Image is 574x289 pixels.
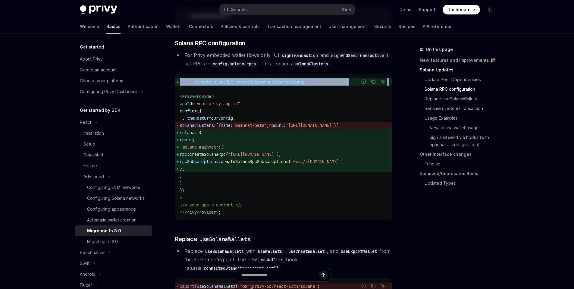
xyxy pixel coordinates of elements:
li: Replace with , , and from the Solana entrypoint. The new hook returns . [175,247,392,272]
span: 'mainnet-beta' [233,123,267,128]
span: '[URL][DOMAIN_NAME]' [228,152,276,157]
a: About Privy [75,54,152,64]
span: rpcSubscriptions: [180,159,221,164]
span: Solana RPC configuration [175,39,246,47]
div: Search... [231,6,248,13]
button: Report incorrect code [360,78,368,86]
a: Automatic wallet creation [75,215,152,225]
a: Configuring Solana networks [75,193,152,204]
span: { [199,108,202,114]
span: : [218,144,221,150]
li: For Privy embedded wallet flows only (UI and ), set RPCs in . This replaces . [175,51,392,68]
a: Sign and send via hooks (with optional UI configuration) [420,133,499,149]
span: [{ [216,123,221,128]
a: Solana Updates [420,65,499,75]
a: Support [419,7,435,13]
span: = [192,101,194,106]
span: } [180,173,182,179]
span: > [216,209,218,215]
span: ( [226,152,228,157]
span: : { [194,130,202,135]
a: Welcome [80,19,99,34]
div: Automatic wallet creation [87,216,136,224]
button: Toggle Configuring Privy Dashboard section [75,86,152,97]
span: solana [180,130,194,135]
a: Dashboard [443,5,480,14]
span: } [303,79,305,85]
a: Configuring EVM networks [75,182,152,193]
span: createSolanaRpcSubscriptions [235,79,303,85]
span: solanaClusters: [180,123,216,128]
button: Toggle dark mode [485,5,494,14]
span: createSolanaRpc [197,79,233,85]
a: Basics [106,19,121,34]
a: Wallets [166,19,182,34]
span: /* your app's content */ [182,202,240,208]
a: Demo [400,7,412,13]
a: Authentication [128,19,159,34]
h5: Get started by SDK [80,107,121,114]
a: Connectors [189,19,213,34]
a: Solana RPC configuration [420,84,499,94]
code: useExportWallet [338,248,379,255]
a: Usage Examples [420,113,499,123]
div: Setup [83,140,95,148]
span: '@solana/kit' [315,79,346,85]
span: rpcs: [180,137,192,143]
span: } [180,188,182,193]
span: createSolanaRpcSubscriptions [221,159,288,164]
div: Migrating to 2.0 [87,238,118,245]
a: Features [75,160,152,171]
span: }, [180,166,185,171]
a: Quickstart [75,149,152,160]
a: Other interface changes [420,149,499,159]
span: > [180,195,182,200]
a: Setup [75,139,152,149]
code: ConnectedStandardSolanaWallet[] [201,265,281,272]
code: signAndSendTransaction [329,52,387,59]
button: Copy the contents from the code block [369,78,377,86]
code: solanaClusters [292,61,331,67]
div: Advanced [83,173,104,180]
span: name: [221,123,233,128]
span: { [197,108,199,114]
span: On this page [426,46,453,53]
div: Quickstart [83,151,103,159]
span: { [192,137,194,143]
button: Toggle React native section [75,247,152,258]
a: API reference [423,19,451,34]
div: About Privy [80,55,103,63]
span: Replace [175,235,253,243]
span: 'solana:mainnet' [180,144,218,150]
input: Ask a question... [241,268,319,281]
a: Policies & controls [221,19,260,34]
span: }] [334,123,339,128]
a: Choose your platform [75,75,152,86]
div: Choose your platform [80,77,123,84]
span: , [233,79,235,85]
a: Rename useSendTransaction [420,104,499,113]
code: useWallets [256,248,284,255]
button: Toggle Swift section [75,258,152,269]
a: Funding [420,159,499,169]
code: config.solana.rpcs [210,61,259,67]
span: { [221,144,223,150]
div: Flutter [80,281,92,289]
a: Security [374,19,391,34]
a: Replace useSolanaWallets [420,94,499,104]
a: Migrating to 2.0 [75,236,152,247]
code: signTransaction [279,52,320,59]
a: User management [328,19,367,34]
h5: Get started [80,43,104,51]
code: useSolanaWallets [203,248,246,255]
span: < [180,94,182,99]
a: New features and improvements 🎉 [420,55,499,65]
div: Create an account [80,66,117,74]
span: </ [180,209,185,215]
span: PrivyProvider [185,209,216,215]
div: React native [80,249,105,256]
div: React [80,119,91,126]
div: Installation [83,130,104,137]
span: } [182,188,185,193]
a: Recipes [399,19,416,34]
